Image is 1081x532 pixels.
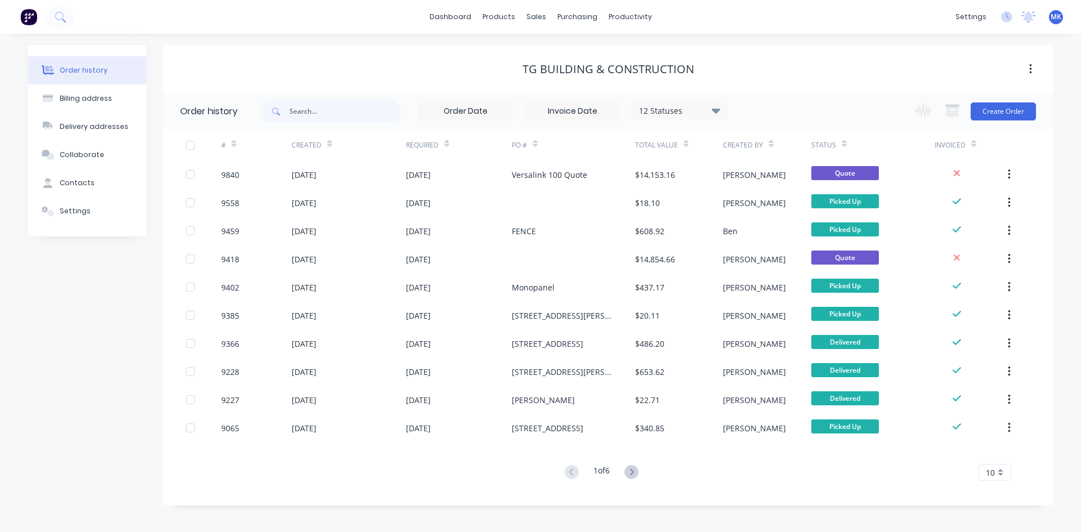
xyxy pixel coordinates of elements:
div: 9840 [221,169,239,181]
div: productivity [603,8,658,25]
div: 9402 [221,281,239,293]
div: Created By [723,140,763,150]
div: Invoiced [935,129,1005,160]
span: 10 [986,467,995,479]
div: $486.20 [635,338,664,350]
input: Invoice Date [525,103,620,120]
div: Order history [60,65,108,75]
div: Invoiced [935,140,966,150]
div: $14,153.16 [635,169,675,181]
div: $608.92 [635,225,664,237]
div: [DATE] [406,422,431,434]
div: 9227 [221,394,239,406]
div: [STREET_ADDRESS] [512,422,583,434]
button: Billing address [28,84,146,113]
span: Quote [811,166,879,180]
span: Picked Up [811,279,879,293]
button: Settings [28,197,146,225]
div: Required [406,140,439,150]
span: MK [1051,12,1061,22]
div: TG Building & Construction [522,62,694,76]
div: purchasing [552,8,603,25]
div: 9418 [221,253,239,265]
div: $14,854.66 [635,253,675,265]
div: Total Value [635,140,678,150]
div: 9366 [221,338,239,350]
div: [STREET_ADDRESS][PERSON_NAME] [512,366,613,378]
div: $340.85 [635,422,664,434]
div: [PERSON_NAME] [512,394,575,406]
div: products [477,8,521,25]
div: [DATE] [406,225,431,237]
div: Settings [60,206,91,216]
div: Delivery addresses [60,122,128,132]
div: [DATE] [292,366,316,378]
input: Order Date [418,103,513,120]
span: Delivered [811,391,879,405]
div: # [221,129,292,160]
div: [DATE] [292,281,316,293]
div: [DATE] [292,225,316,237]
div: [DATE] [406,253,431,265]
div: 9385 [221,310,239,321]
div: [STREET_ADDRESS][PERSON_NAME] [512,310,613,321]
div: [PERSON_NAME] [723,422,786,434]
button: Contacts [28,169,146,197]
div: [PERSON_NAME] [723,366,786,378]
div: Created [292,140,321,150]
div: 1 of 6 [593,464,610,481]
div: $653.62 [635,366,664,378]
div: 9065 [221,422,239,434]
div: # [221,140,226,150]
span: Delivered [811,335,879,349]
div: 9558 [221,197,239,209]
span: Picked Up [811,307,879,321]
button: Order history [28,56,146,84]
div: $437.17 [635,281,664,293]
div: Contacts [60,178,95,188]
div: Billing address [60,93,112,104]
div: Created [292,129,406,160]
div: Ben [723,225,738,237]
div: [PERSON_NAME] [723,394,786,406]
div: Required [406,129,512,160]
span: Delivered [811,363,879,377]
div: 9228 [221,366,239,378]
div: [STREET_ADDRESS] [512,338,583,350]
div: Monopanel [512,281,555,293]
div: [DATE] [292,394,316,406]
button: Create Order [971,102,1036,120]
div: 12 Statuses [632,105,727,117]
button: Collaborate [28,141,146,169]
div: [DATE] [292,253,316,265]
div: [DATE] [406,310,431,321]
div: PO # [512,129,635,160]
img: Factory [20,8,37,25]
div: [DATE] [406,169,431,181]
div: $20.11 [635,310,660,321]
div: [PERSON_NAME] [723,338,786,350]
a: dashboard [424,8,477,25]
div: Collaborate [60,150,104,160]
div: Status [811,129,935,160]
div: [DATE] [406,281,431,293]
div: [DATE] [292,338,316,350]
div: [PERSON_NAME] [723,197,786,209]
div: settings [950,8,992,25]
span: Picked Up [811,194,879,208]
div: $18.10 [635,197,660,209]
span: Picked Up [811,222,879,236]
div: Created By [723,129,811,160]
div: $22.71 [635,394,660,406]
span: Quote [811,251,879,265]
div: Status [811,140,836,150]
div: Total Value [635,129,723,160]
span: Picked Up [811,419,879,433]
div: [DATE] [406,394,431,406]
div: Versalink 100 Quote [512,169,587,181]
div: [DATE] [406,197,431,209]
div: [PERSON_NAME] [723,169,786,181]
div: [DATE] [292,197,316,209]
div: [PERSON_NAME] [723,253,786,265]
div: 9459 [221,225,239,237]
